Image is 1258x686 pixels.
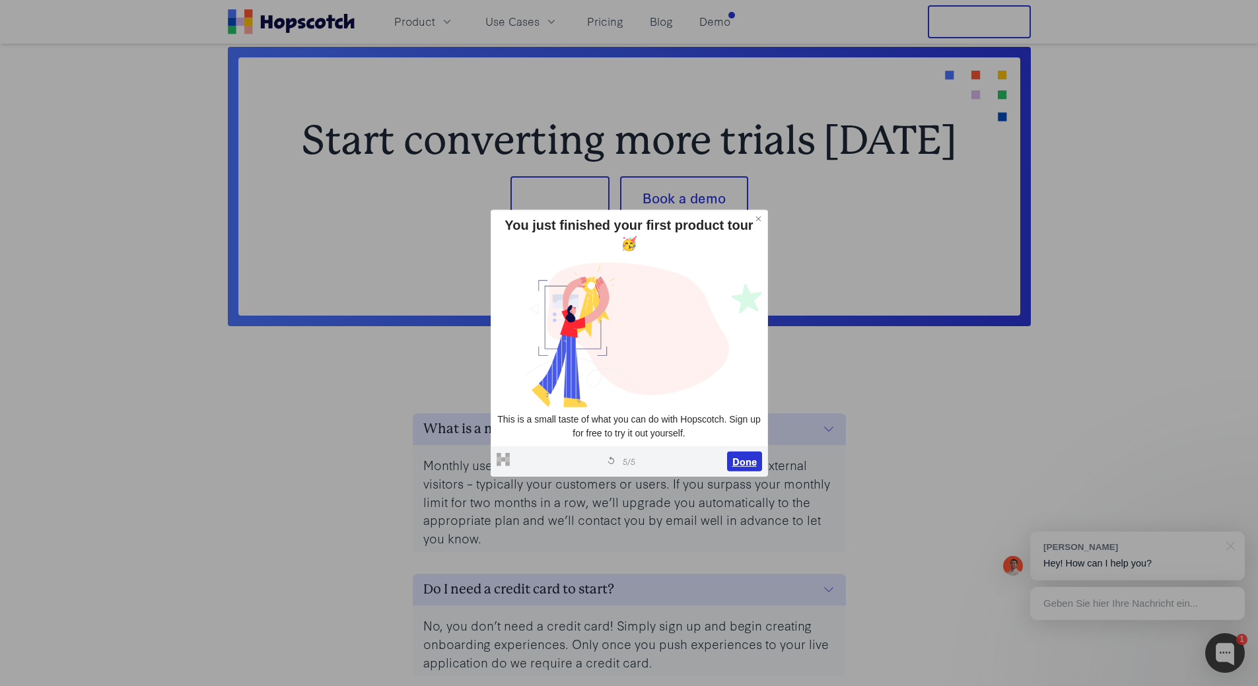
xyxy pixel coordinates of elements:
div: 1 [1236,634,1247,645]
button: Sign up [510,176,610,220]
span: Use Cases [485,13,540,30]
h3: What is a monthly user? [423,419,575,440]
a: Home [228,9,355,34]
p: Get started in minutes. No credit card required. [281,236,978,252]
h2: Start converting more trials [DATE] [281,121,978,160]
p: No, you don’t need a credit card! Simply sign up and begin creating onboarding experiences. Only ... [423,616,835,671]
span: Product [394,13,435,30]
span: 5 / 5 [623,455,635,467]
button: Product [386,11,462,32]
div: Geben Sie hier Ihre Nachricht ein... [1030,587,1245,620]
div: [PERSON_NAME] [1043,541,1218,553]
button: What is a monthly user? [413,413,846,445]
div: You just finished your first product tour 🥳 [497,215,762,252]
p: Monthly users are the number of guides that are viewed by external visitors – typically your cust... [423,456,835,547]
h2: FAQs [238,368,1020,400]
button: Use Cases [477,11,566,32]
img: Mark Spera [1003,556,1023,576]
p: Hey! How can I help you? [1043,557,1232,570]
a: Demo [694,11,736,32]
p: This is a small taste of what you can do with Hopscotch. Sign up for free to try it out yourself. [497,412,762,440]
img: glz40brdibq3amekgqry.png [497,257,762,407]
button: Book a demo [620,176,748,220]
button: Done [727,452,762,471]
button: Free Trial [928,5,1031,38]
a: Blog [645,11,678,32]
a: Pricing [582,11,629,32]
h3: Do I need a credit card to start? [423,579,614,600]
button: Do I need a credit card to start? [413,574,846,605]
